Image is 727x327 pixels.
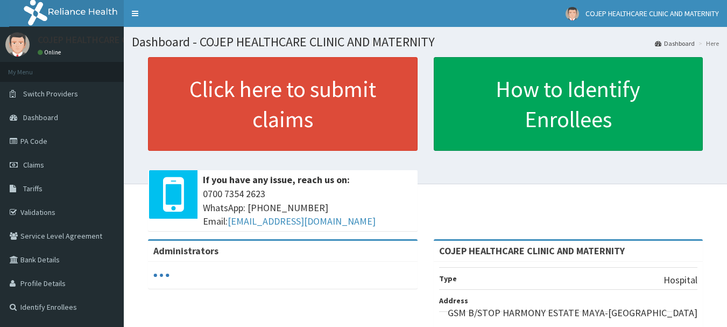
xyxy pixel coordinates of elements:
[696,39,719,48] li: Here
[448,306,697,320] p: GSM B/STOP HARMONY ESTATE MAYA-[GEOGRAPHIC_DATA]
[655,39,695,48] a: Dashboard
[23,160,44,170] span: Claims
[38,48,63,56] a: Online
[439,274,457,283] b: Type
[132,35,719,49] h1: Dashboard - COJEP HEALTHCARE CLINIC AND MATERNITY
[153,245,218,257] b: Administrators
[38,35,218,45] p: COJEP HEALTHCARE CLINIC AND MATERNITY
[203,187,412,228] span: 0700 7354 2623 WhatsApp: [PHONE_NUMBER] Email:
[664,273,697,287] p: Hospital
[148,57,418,151] a: Click here to submit claims
[566,7,579,20] img: User Image
[228,215,376,227] a: [EMAIL_ADDRESS][DOMAIN_NAME]
[23,113,58,122] span: Dashboard
[585,9,719,18] span: COJEP HEALTHCARE CLINIC AND MATERNITY
[439,296,468,305] b: Address
[23,184,43,193] span: Tariffs
[203,173,350,186] b: If you have any issue, reach us on:
[439,245,625,257] strong: COJEP HEALTHCARE CLINIC AND MATERNITY
[434,57,703,151] a: How to Identify Enrollees
[5,32,30,57] img: User Image
[23,89,78,99] span: Switch Providers
[153,267,170,283] svg: audio-loading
